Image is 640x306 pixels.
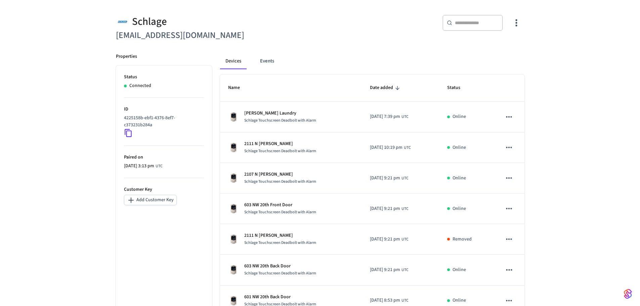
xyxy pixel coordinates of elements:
p: Online [453,205,466,212]
p: Online [453,266,466,273]
span: [DATE] 9:21 pm [370,205,400,212]
span: UTC [401,206,409,212]
p: Removed [453,236,472,243]
span: [DATE] 9:21 pm [370,236,400,243]
span: [DATE] 9:21 pm [370,266,400,273]
div: Schlage [116,15,316,29]
img: Schlage Sense Smart Deadbolt with Camelot Trim, Front [228,234,239,245]
img: Schlage Sense Smart Deadbolt with Camelot Trim, Front [228,264,239,275]
span: UTC [401,298,409,304]
img: Schlage Sense Smart Deadbolt with Camelot Trim, Front [228,203,239,214]
p: ID [124,106,204,113]
span: Schlage Touchscreen Deadbolt with Alarm [244,240,316,246]
p: Status [124,74,204,81]
p: 2111 N [PERSON_NAME] [244,140,316,147]
img: Schlage Sense Smart Deadbolt with Camelot Trim, Front [228,112,239,122]
span: Name [228,83,249,93]
p: 601 NW 20th Back Door [244,294,316,301]
span: UTC [401,267,409,273]
span: UTC [401,175,409,181]
div: UCT [370,297,409,304]
span: UTC [401,114,409,120]
img: Schlage Sense Smart Deadbolt with Camelot Trim, Front [228,173,239,183]
p: 603 NW 20th Back Door [244,263,316,270]
p: Paired on [124,154,204,161]
img: SeamLogoGradient.69752ec5.svg [624,289,632,299]
span: [DATE] 10:19 pm [370,144,402,151]
img: Schlage Logo, Square [116,15,129,29]
button: Devices [220,53,247,69]
span: Schlage Touchscreen Deadbolt with Alarm [244,209,316,215]
span: [DATE] 7:39 pm [370,113,400,120]
p: Online [453,144,466,151]
p: 2111 N [PERSON_NAME] [244,232,316,239]
p: 603 NW 20th Front Door [244,202,316,209]
p: 4225158b-ebf1-4376-8ef7-c373231b284a [124,115,201,129]
p: [PERSON_NAME] Laundry [244,110,316,117]
img: Schlage Sense Smart Deadbolt with Camelot Trim, Front [228,295,239,306]
p: Online [453,113,466,120]
p: Connected [129,82,151,89]
button: Events [255,53,280,69]
div: UCT [370,236,409,243]
p: Online [453,297,466,304]
p: Customer Key [124,186,204,193]
span: UTC [404,145,411,151]
span: UTC [401,236,409,243]
span: [DATE] 3:13 pm [124,163,154,170]
div: connected account tabs [220,53,524,69]
div: UCT [370,113,409,120]
p: Online [453,175,466,182]
span: Schlage Touchscreen Deadbolt with Alarm [244,270,316,276]
div: UCT [370,205,409,212]
h6: [EMAIL_ADDRESS][DOMAIN_NAME] [116,29,316,42]
span: [DATE] 9:21 pm [370,175,400,182]
div: UCT [370,144,411,151]
span: UTC [156,163,163,169]
span: Date added [370,83,402,93]
button: Add Customer Key [124,195,177,205]
span: Schlage Touchscreen Deadbolt with Alarm [244,179,316,184]
p: Properties [116,53,137,60]
span: Status [447,83,469,93]
span: Schlage Touchscreen Deadbolt with Alarm [244,148,316,154]
p: 2107 N [PERSON_NAME] [244,171,316,178]
span: [DATE] 8:53 pm [370,297,400,304]
div: UCT [124,163,163,170]
img: Schlage Sense Smart Deadbolt with Camelot Trim, Front [228,142,239,153]
span: Schlage Touchscreen Deadbolt with Alarm [244,118,316,123]
div: UCT [370,175,409,182]
div: UCT [370,266,409,273]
